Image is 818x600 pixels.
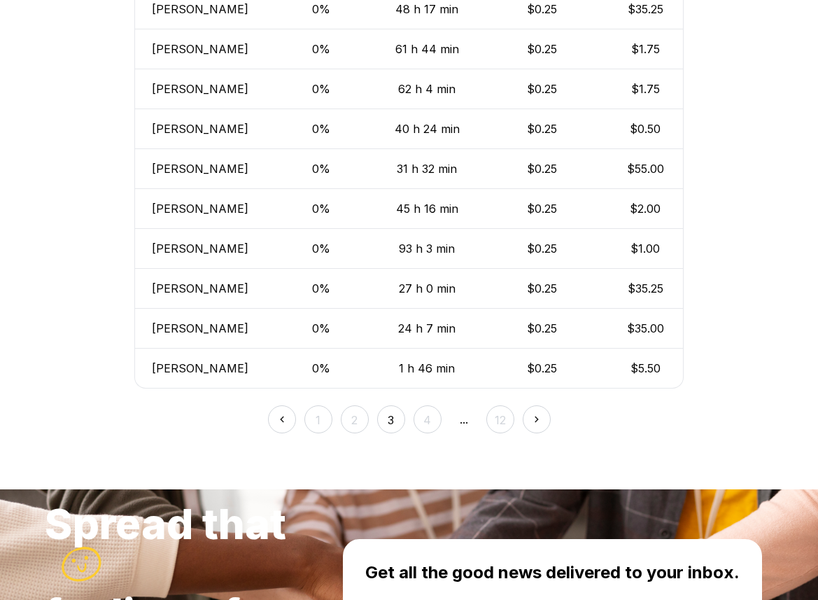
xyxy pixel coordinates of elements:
img: < [274,412,290,427]
img: > [529,412,544,427]
td: 27 h 0 min [377,268,477,308]
td: 62 h 4 min [377,69,477,109]
td: [PERSON_NAME] [134,69,265,109]
button: 3 [377,405,405,433]
td: 40 h 24 min [377,109,477,148]
td: $0.50 [607,109,684,148]
td: $1.75 [607,29,684,69]
td: $35.00 [607,308,684,348]
td: 0% [265,148,377,188]
button: 12 [486,405,514,433]
td: 24 h 7 min [377,308,477,348]
td: 0% [265,188,377,228]
td: 0% [265,308,377,348]
td: 0% [265,69,377,109]
button: 4 [414,405,442,433]
td: 0% [265,268,377,308]
td: [PERSON_NAME] [134,308,265,348]
td: $0.25 [477,228,608,268]
td: $1.75 [607,69,684,109]
button: 2 [341,405,369,433]
h3: Get all the good news delivered to your inbox. [365,561,740,584]
span: ... [450,405,478,433]
td: $0.25 [477,148,608,188]
td: [PERSON_NAME] [134,268,265,308]
td: [PERSON_NAME] [134,29,265,69]
td: 0% [265,29,377,69]
td: 45 h 16 min [377,188,477,228]
td: $0.25 [477,268,608,308]
td: 93 h 3 min [377,228,477,268]
td: 0% [265,228,377,268]
td: $0.25 [477,308,608,348]
td: $0.25 [477,69,608,109]
td: 61 h 44 min [377,29,477,69]
button: 1 [304,405,332,433]
td: [PERSON_NAME] [134,188,265,228]
td: $55.00 [607,148,684,188]
td: $5.50 [607,348,684,389]
td: 1 h 46 min [377,348,477,389]
td: $0.25 [477,348,608,389]
td: $35.25 [607,268,684,308]
td: 0% [265,348,377,389]
td: [PERSON_NAME] [134,148,265,188]
td: [PERSON_NAME] [134,109,265,148]
td: [PERSON_NAME] [134,348,265,389]
td: [PERSON_NAME] [134,228,265,268]
td: 0% [265,109,377,148]
td: $0.25 [477,109,608,148]
td: $0.25 [477,29,608,69]
td: 31 h 32 min [377,148,477,188]
td: $2.00 [607,188,684,228]
img: :) [59,542,105,587]
td: $1.00 [607,228,684,268]
td: $0.25 [477,188,608,228]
